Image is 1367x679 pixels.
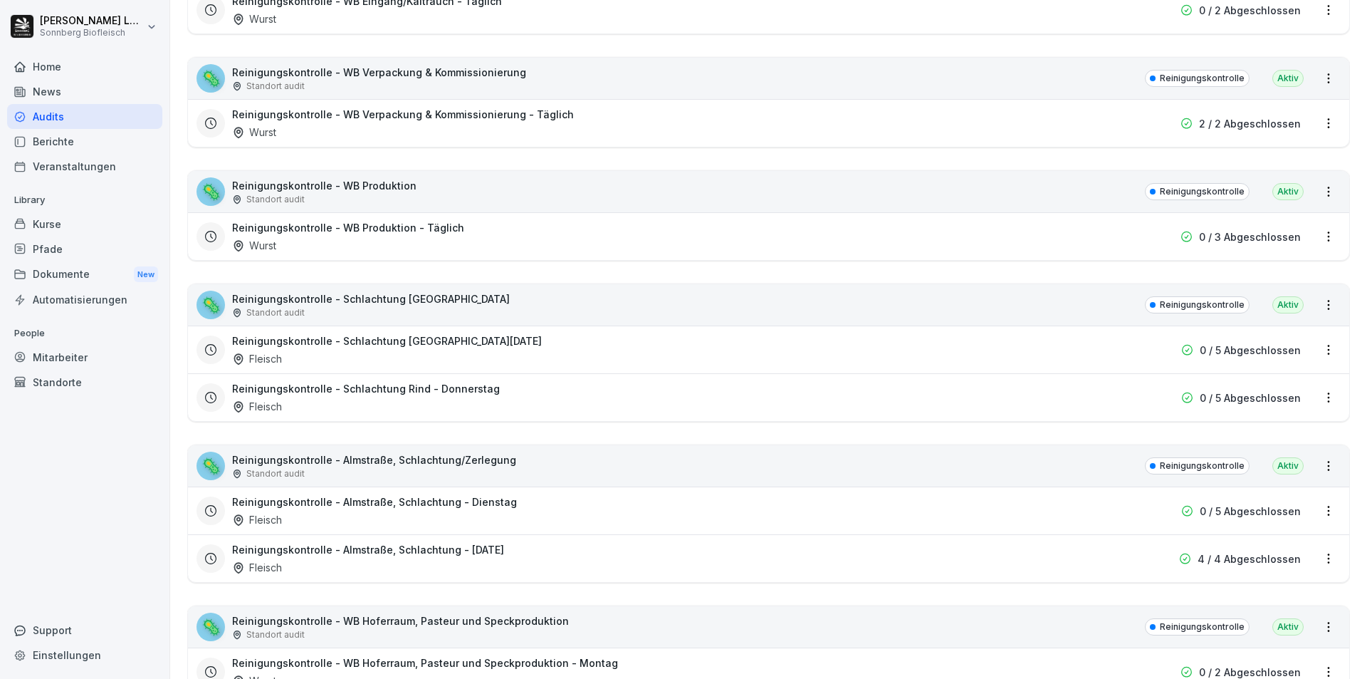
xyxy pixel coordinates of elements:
[1272,70,1304,87] div: Aktiv
[197,613,225,641] div: 🦠
[232,399,282,414] div: Fleisch
[232,381,500,396] h3: Reinigungskontrolle - Schlachtung Rind - Donnerstag
[1272,296,1304,313] div: Aktiv
[7,104,162,129] a: Audits
[232,65,526,80] p: Reinigungskontrolle - WB Verpackung & Kommissionierung
[197,177,225,206] div: 🦠
[7,237,162,261] a: Pfade
[40,28,144,38] p: Sonnberg Biofleisch
[197,452,225,480] div: 🦠
[232,512,282,527] div: Fleisch
[246,80,305,93] p: Standort audit
[197,64,225,93] div: 🦠
[1160,72,1245,85] p: Reinigungskontrolle
[232,107,574,122] h3: Reinigungskontrolle - WB Verpackung & Kommissionierung - Täglich
[232,238,276,253] div: Wurst
[232,542,504,557] h3: Reinigungskontrolle - Almstraße, Schlachtung - [DATE]
[232,220,464,235] h3: Reinigungskontrolle - WB Produktion - Täglich
[232,560,282,575] div: Fleisch
[7,322,162,345] p: People
[197,291,225,319] div: 🦠
[1199,3,1301,18] p: 0 / 2 Abgeschlossen
[7,212,162,237] a: Kurse
[7,79,162,104] a: News
[1160,621,1245,633] p: Reinigungskontrolle
[232,452,516,467] p: Reinigungskontrolle - Almstraße, Schlachtung/Zerlegung
[232,351,282,366] div: Fleisch
[246,306,305,319] p: Standort audit
[7,643,162,668] a: Einstellungen
[7,189,162,212] p: Library
[232,11,276,26] div: Wurst
[246,193,305,206] p: Standort audit
[7,261,162,288] a: DokumenteNew
[232,655,618,670] h3: Reinigungskontrolle - WB Hoferraum, Pasteur und Speckproduktion - Montag
[1199,229,1301,244] p: 0 / 3 Abgeschlossen
[232,494,517,509] h3: Reinigungskontrolle - Almstraße, Schlachtung - Dienstag
[1200,343,1301,358] p: 0 / 5 Abgeschlossen
[1200,390,1301,405] p: 0 / 5 Abgeschlossen
[1160,185,1245,198] p: Reinigungskontrolle
[7,154,162,179] a: Veranstaltungen
[1272,618,1304,636] div: Aktiv
[1199,116,1301,131] p: 2 / 2 Abgeschlossen
[134,266,158,283] div: New
[7,618,162,643] div: Support
[1272,183,1304,200] div: Aktiv
[232,613,569,628] p: Reinigungskontrolle - WB Hoferraum, Pasteur und Speckproduktion
[246,628,305,641] p: Standort audit
[7,345,162,370] a: Mitarbeiter
[40,15,144,27] p: [PERSON_NAME] Lumetsberger
[1198,551,1301,566] p: 4 / 4 Abgeschlossen
[232,291,510,306] p: Reinigungskontrolle - Schlachtung [GEOGRAPHIC_DATA]
[7,54,162,79] a: Home
[1160,299,1245,311] p: Reinigungskontrolle
[232,178,417,193] p: Reinigungskontrolle - WB Produktion
[246,467,305,480] p: Standort audit
[7,287,162,312] a: Automatisierungen
[7,261,162,288] div: Dokumente
[232,333,542,348] h3: Reinigungskontrolle - Schlachtung [GEOGRAPHIC_DATA][DATE]
[1160,460,1245,472] p: Reinigungskontrolle
[7,129,162,154] a: Berichte
[1272,457,1304,475] div: Aktiv
[7,370,162,395] a: Standorte
[1200,504,1301,519] p: 0 / 5 Abgeschlossen
[232,125,276,140] div: Wurst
